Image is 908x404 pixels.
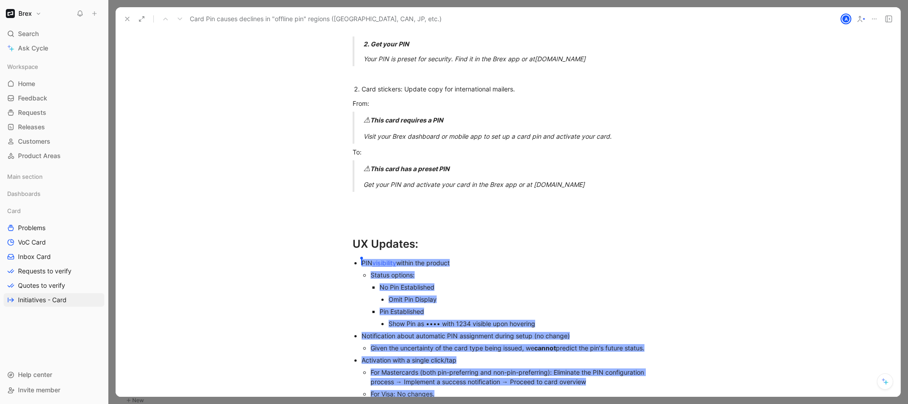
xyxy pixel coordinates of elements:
[190,14,442,24] span: Card Pin causes declines in "offline pin" regions ([GEOGRAPHIC_DATA], CAN, JP, etc.)
[534,344,556,352] span: cannot
[4,60,104,73] div: Workspace
[4,204,104,307] div: CardProblemsVoC CardInbox CardRequests to verifyQuotes to verifyInitiatives - Card
[18,238,46,247] span: VoC Card
[92,295,101,304] button: View actions
[18,386,60,394] span: Invite member
[92,252,101,261] button: View actions
[18,123,45,132] span: Releases
[7,206,21,215] span: Card
[371,271,415,279] span: Status options:
[18,28,39,39] span: Search
[372,259,396,267] a: visibility
[353,236,664,252] div: UX Updates:
[4,250,104,263] a: Inbox Card
[18,108,46,117] span: Requests
[4,41,104,55] a: Ask Cycle
[92,223,101,232] button: View actions
[4,7,44,20] button: BrexBrex
[353,99,664,108] div: From:
[371,344,534,352] span: Given the uncertainty of the card type being issued, we
[362,332,570,340] span: Notification about automatic PIN assignment during setup (no change)
[389,295,437,303] span: Omit Pin Display
[556,344,644,352] span: predict the pin's future status.
[18,79,35,88] span: Home
[18,223,45,232] span: Problems
[363,164,370,173] span: ⚠
[363,54,675,64] div: [DOMAIN_NAME]
[4,77,104,91] a: Home
[353,147,664,157] div: To:
[18,371,52,378] span: Help center
[363,132,612,140] em: Visit your Brex dashboard or mobile app to set up a card pin and activate your card.
[4,149,104,163] a: Product Areas
[7,62,38,71] span: Workspace
[4,279,104,292] a: Quotes to verify
[371,390,434,398] span: For Visa: No changes.
[4,187,104,200] div: Dashboards
[4,264,104,278] a: Requests to verify
[18,43,48,54] span: Ask Cycle
[4,170,104,186] div: Main section
[389,320,535,327] span: Show Pin as •••• with 1234 visible upon hovering
[6,9,15,18] img: Brex
[363,115,370,124] span: ⚠
[18,9,32,18] h1: Brex
[18,295,67,304] span: Initiatives - Card
[4,383,104,397] div: Invite member
[4,293,104,307] a: Initiatives - Card
[18,281,65,290] span: Quotes to verify
[18,94,47,103] span: Feedback
[4,236,104,249] a: VoC Card
[92,267,101,276] button: View actions
[4,368,104,381] div: Help center
[7,189,40,198] span: Dashboards
[4,135,104,148] a: Customers
[362,259,372,267] span: PIN
[92,238,101,247] button: View actions
[380,308,424,315] span: Pin Established
[92,281,101,290] button: View actions
[4,106,104,119] a: Requests
[4,91,104,105] a: Feedback
[363,55,535,63] span: Your PIN is preset for security. Find it in the Brex app or at
[363,40,409,48] span: 2. Get your PIN
[841,14,850,23] div: A
[4,27,104,41] div: Search
[370,116,443,124] strong: This card requires a PIN
[362,84,664,94] div: Card stickers: Update copy for international mailers.
[380,283,434,291] span: No Pin Established
[4,187,104,203] div: Dashboards
[4,204,104,218] div: Card
[4,221,104,235] a: Problems
[7,172,43,181] span: Main section
[18,267,72,276] span: Requests to verify
[362,356,456,364] span: Activation with a single click/tap
[371,368,646,386] span: For Mastercards (both pin-preferring and non-pin-preferring): Eliminate the PIN configuration pro...
[363,180,675,189] div: Get your PIN and activate your card in the Brex app or at [DOMAIN_NAME]
[18,252,51,261] span: Inbox Card
[370,165,449,172] strong: This card has a preset PIN
[4,170,104,183] div: Main section
[4,120,104,134] a: Releases
[18,137,50,146] span: Customers
[18,151,61,160] span: Product Areas
[396,259,450,267] span: within the product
